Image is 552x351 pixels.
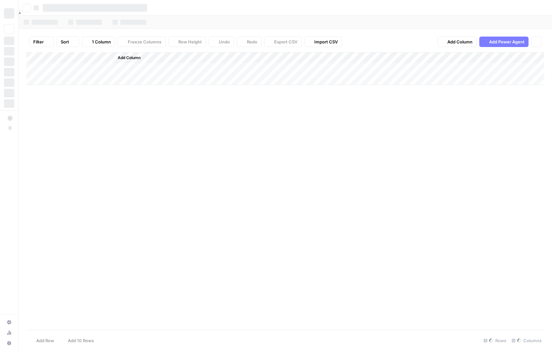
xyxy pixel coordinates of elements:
span: Add Column [447,39,472,45]
button: Add Power Agent [479,37,529,47]
span: Add Power Agent [489,39,525,45]
span: Row Height [178,39,202,45]
span: 1 Column [92,39,111,45]
button: Add Column [109,54,143,62]
button: Add Column [437,37,477,47]
button: 1 Column [82,37,115,47]
span: Export CSV [274,39,297,45]
span: Redo [247,39,257,45]
button: Help + Support [4,338,14,348]
span: Undo [219,39,230,45]
button: Freeze Columns [118,37,166,47]
button: Sort [56,37,79,47]
button: Add Row [26,335,58,346]
button: Add 10 Rows [58,335,98,346]
span: Import CSV [314,39,338,45]
a: Settings [4,317,14,327]
span: Filter [33,39,44,45]
span: Freeze Columns [128,39,161,45]
span: Add Column [118,55,141,61]
button: Redo [237,37,261,47]
span: Sort [61,39,69,45]
button: Filter [29,37,54,47]
button: Undo [209,37,234,47]
span: Add Row [36,337,54,344]
button: Import CSV [304,37,342,47]
span: Add 10 Rows [68,337,94,344]
button: Export CSV [264,37,302,47]
div: Columns [509,335,544,346]
button: Row Height [168,37,206,47]
a: Usage [4,327,14,338]
div: Rows [481,335,509,346]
